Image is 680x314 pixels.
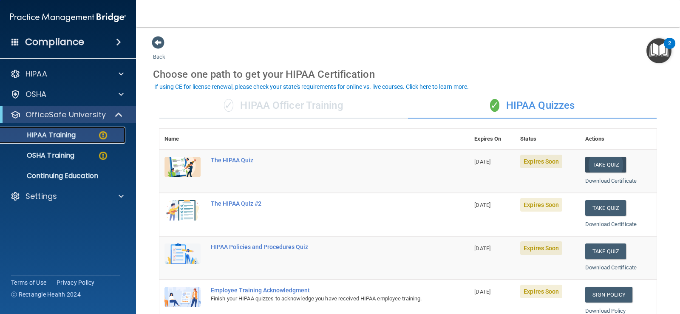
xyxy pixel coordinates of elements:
[211,200,427,207] div: The HIPAA Quiz #2
[469,129,515,150] th: Expires On
[159,93,408,119] div: HIPAA Officer Training
[25,191,57,201] p: Settings
[585,221,637,227] a: Download Certificate
[25,89,47,99] p: OSHA
[585,178,637,184] a: Download Certificate
[11,290,81,299] span: Ⓒ Rectangle Health 2024
[474,158,490,165] span: [DATE]
[10,69,124,79] a: HIPAA
[520,241,562,255] span: Expires Soon
[585,157,626,173] button: Take Quiz
[25,36,84,48] h4: Compliance
[474,245,490,252] span: [DATE]
[580,129,657,150] th: Actions
[520,155,562,168] span: Expires Soon
[224,99,233,112] span: ✓
[10,89,124,99] a: OSHA
[98,150,108,161] img: warning-circle.0cc9ac19.png
[211,294,427,304] div: Finish your HIPAA quizzes to acknowledge you have received HIPAA employee training.
[408,93,657,119] div: HIPAA Quizzes
[10,191,124,201] a: Settings
[211,157,427,164] div: The HIPAA Quiz
[154,84,469,90] div: If using CE for license renewal, please check your state's requirements for online vs. live cours...
[6,172,122,180] p: Continuing Education
[211,243,427,250] div: HIPAA Policies and Procedures Quiz
[159,129,206,150] th: Name
[474,289,490,295] span: [DATE]
[646,38,671,63] button: Open Resource Center, 2 new notifications
[11,278,46,287] a: Terms of Use
[585,200,626,216] button: Take Quiz
[668,43,671,54] div: 2
[153,43,165,60] a: Back
[25,110,106,120] p: OfficeSafe University
[474,202,490,208] span: [DATE]
[533,254,670,288] iframe: Drift Widget Chat Controller
[211,287,427,294] div: Employee Training Acknowledgment
[520,198,562,212] span: Expires Soon
[153,82,470,91] button: If using CE for license renewal, please check your state's requirements for online vs. live cours...
[25,69,47,79] p: HIPAA
[515,129,580,150] th: Status
[585,243,626,259] button: Take Quiz
[10,110,123,120] a: OfficeSafe University
[585,287,632,303] a: Sign Policy
[6,131,76,139] p: HIPAA Training
[98,130,108,141] img: warning-circle.0cc9ac19.png
[585,308,626,314] a: Download Policy
[10,9,126,26] img: PMB logo
[520,285,562,298] span: Expires Soon
[6,151,74,160] p: OSHA Training
[153,62,663,87] div: Choose one path to get your HIPAA Certification
[57,278,95,287] a: Privacy Policy
[490,99,499,112] span: ✓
